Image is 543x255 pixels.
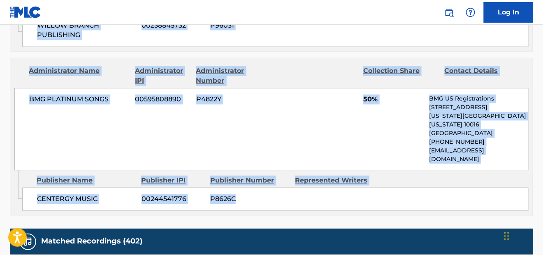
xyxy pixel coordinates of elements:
span: 00238845732 [142,21,204,30]
img: Matched Recordings [23,237,33,247]
img: search [444,7,454,17]
a: Log In [484,2,533,23]
img: help [466,7,476,17]
iframe: Chat Widget [502,215,543,255]
div: Contact Details [445,66,520,86]
div: Drag [504,224,509,248]
div: Administrator Name [29,66,129,86]
span: 00595808890 [135,95,190,105]
div: Collection Share [363,66,438,86]
div: Administrator Number [196,66,271,86]
p: BMG US Registrations [429,95,528,103]
span: P8626C [210,194,289,204]
span: P4822Y [196,95,271,105]
span: 50% [363,95,423,105]
p: [PHONE_NUMBER] [429,138,528,147]
h5: Matched Recordings (402) [41,237,142,246]
div: Administrator IPI [135,66,190,86]
p: [GEOGRAPHIC_DATA] [429,129,528,138]
span: CENTERGY MUSIC [37,194,135,204]
div: Help [462,4,479,21]
img: MLC Logo [10,6,42,18]
div: Publisher Name [37,176,135,186]
span: 00244541776 [142,194,204,204]
span: BMG PLATINUM SONGS [29,95,129,105]
p: [STREET_ADDRESS] [429,103,528,112]
p: [US_STATE][GEOGRAPHIC_DATA][US_STATE] 10016 [429,112,528,129]
div: Represented Writers [295,176,374,186]
span: WILLOW BRANCH PUBLISHING [37,21,135,40]
p: [EMAIL_ADDRESS][DOMAIN_NAME] [429,147,528,164]
div: Publisher IPI [141,176,204,186]
a: Public Search [441,4,457,21]
span: P96031 [210,21,289,30]
div: Publisher Number [210,176,289,186]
